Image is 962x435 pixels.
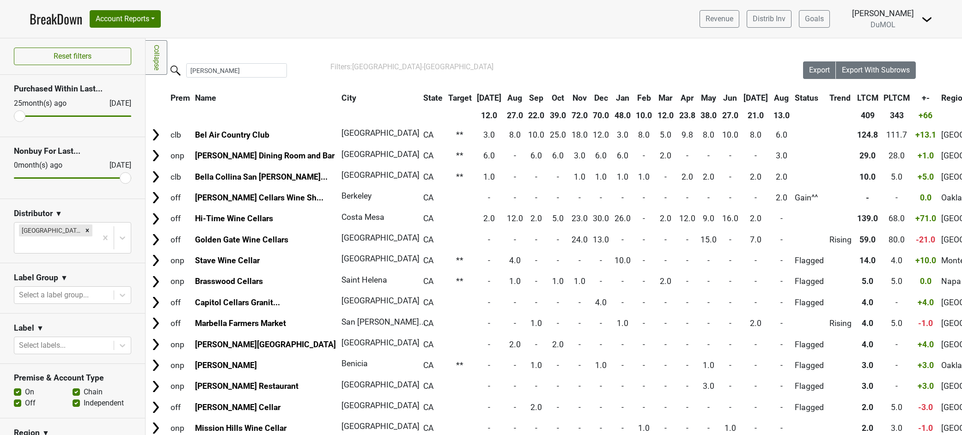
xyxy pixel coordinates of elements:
[195,93,216,103] span: Name
[755,277,757,286] span: -
[915,214,936,223] span: +71.0
[572,235,588,244] span: 24.0
[195,235,288,244] a: Golden Gate Wine Cellars
[195,256,260,265] a: Stave Wine Cellar
[330,61,777,72] div: Filters:
[509,277,521,286] span: 1.0
[682,130,693,139] span: 9.8
[729,298,731,307] span: -
[686,298,688,307] span: -
[569,90,590,106] th: Nov: activate to sort column ascending
[793,251,827,271] td: Flagged
[655,90,676,106] th: Mar: activate to sort column ascending
[195,423,286,433] a: Mission Hills Wine Cellar
[195,151,335,160] a: [PERSON_NAME] Dining Room and Bar
[755,256,757,265] span: -
[617,130,628,139] span: 3.0
[682,172,693,181] span: 2.0
[755,151,757,160] span: -
[793,90,827,106] th: Status: activate to sort column ascending
[600,277,602,286] span: -
[505,90,525,106] th: Aug: activate to sort column ascending
[168,251,192,271] td: onp
[475,90,504,106] th: Jul: activate to sort column ascending
[25,387,34,398] label: On
[557,298,559,307] span: -
[19,224,82,236] div: [GEOGRAPHIC_DATA]-[GEOGRAPHIC_DATA]
[593,130,609,139] span: 12.0
[634,107,655,124] th: 10.0
[686,151,688,160] span: -
[168,167,192,187] td: clb
[855,90,881,106] th: LTCM: activate to sort column ascending
[475,107,504,124] th: 12.0
[686,193,688,202] span: -
[829,93,851,103] span: Trend
[168,146,192,166] td: onp
[483,151,495,160] span: 6.0
[149,275,163,289] img: Arrow right
[750,235,761,244] span: 7.0
[14,160,87,171] div: 0 month(s) ago
[341,191,371,200] span: Berkeley
[548,90,568,106] th: Oct: activate to sort column ascending
[578,298,581,307] span: -
[149,149,163,163] img: Arrow right
[578,256,581,265] span: -
[483,214,495,223] span: 2.0
[84,387,103,398] label: Chain
[14,209,53,218] h3: Distributor
[423,235,433,244] span: CA
[507,214,523,223] span: 12.0
[742,107,771,124] th: 21.0
[557,256,559,265] span: -
[423,277,433,286] span: CA
[149,212,163,226] img: Arrow right
[423,298,433,307] span: CA
[638,172,650,181] span: 1.0
[916,235,935,244] span: -21.0
[14,98,87,109] div: 25 month(s) ago
[149,421,163,435] img: Arrow right
[698,90,719,106] th: May: activate to sort column ascending
[168,125,192,145] td: clb
[195,381,298,391] a: [PERSON_NAME] Restaurant
[195,214,273,223] a: Hi-Time Wine Cellars
[149,296,163,309] img: Arrow right
[595,172,607,181] span: 1.0
[612,90,633,106] th: Jan: activate to sort column ascending
[341,170,420,180] span: [GEOGRAPHIC_DATA]
[149,380,163,393] img: Arrow right
[526,107,547,124] th: 22.0
[621,277,624,286] span: -
[700,10,739,28] a: Revenue
[149,128,163,142] img: Arrow right
[895,193,898,202] span: -
[552,151,564,160] span: 6.0
[488,256,490,265] span: -
[707,193,710,202] span: -
[664,256,667,265] span: -
[600,256,602,265] span: -
[720,107,741,124] th: 27.0
[700,235,717,244] span: 15.0
[195,319,286,328] a: Marbella Farmers Market
[514,151,516,160] span: -
[679,214,695,223] span: 12.0
[14,323,34,333] h3: Label
[341,212,384,222] span: Costa Mesa
[195,277,263,286] a: Brasswood Cellars
[341,275,387,284] span: Saint Helena
[557,172,559,181] span: -
[859,151,876,160] span: 29.0
[780,256,783,265] span: -
[664,298,667,307] span: -
[859,235,876,244] span: 59.0
[341,150,420,159] span: [GEOGRAPHIC_DATA]
[84,398,124,409] label: Independent
[643,214,645,223] span: -
[891,256,902,265] span: 4.0
[799,10,830,28] a: Goals
[776,172,787,181] span: 2.0
[578,193,581,202] span: -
